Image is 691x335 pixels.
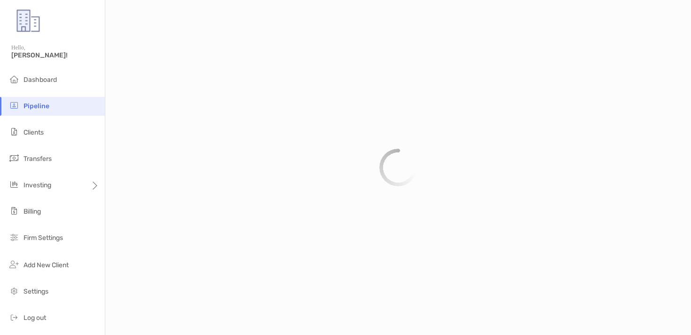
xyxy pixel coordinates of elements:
img: pipeline icon [8,100,20,111]
span: Firm Settings [24,234,63,242]
span: Billing [24,207,41,215]
span: Transfers [24,155,52,163]
span: Settings [24,287,48,295]
span: [PERSON_NAME]! [11,51,99,59]
img: add_new_client icon [8,259,20,270]
img: logout icon [8,311,20,323]
img: Zoe Logo [11,4,45,38]
img: settings icon [8,285,20,296]
span: Dashboard [24,76,57,84]
span: Pipeline [24,102,49,110]
span: Investing [24,181,51,189]
img: dashboard icon [8,73,20,85]
img: clients icon [8,126,20,137]
span: Add New Client [24,261,69,269]
img: billing icon [8,205,20,216]
span: Log out [24,314,46,322]
img: firm-settings icon [8,231,20,243]
img: transfers icon [8,152,20,164]
img: investing icon [8,179,20,190]
span: Clients [24,128,44,136]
